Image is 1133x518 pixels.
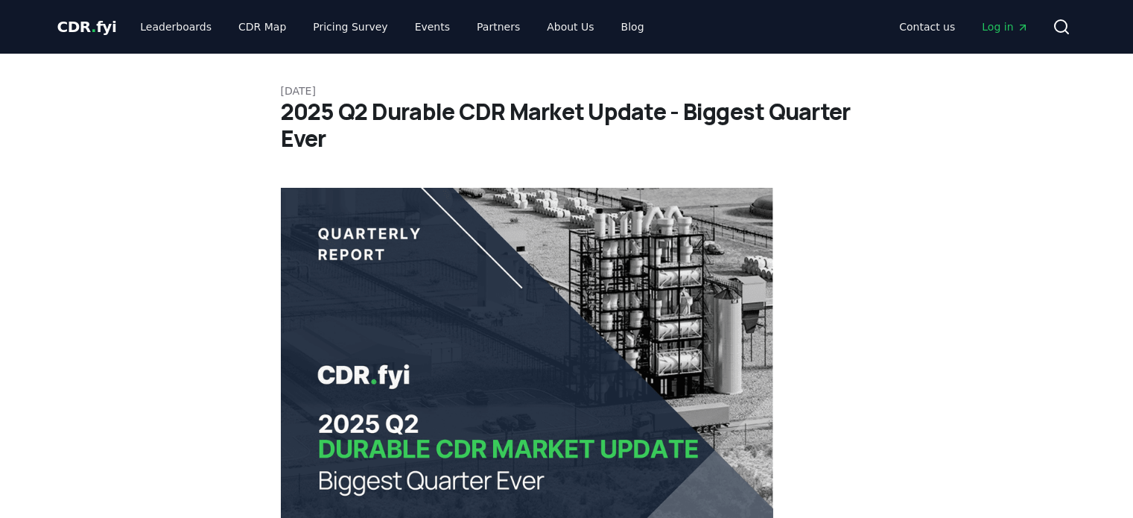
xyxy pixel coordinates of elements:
a: CDR Map [226,13,298,40]
a: CDR.fyi [57,16,117,37]
a: Log in [970,13,1040,40]
a: Blog [609,13,656,40]
a: Contact us [887,13,967,40]
a: Leaderboards [128,13,223,40]
a: About Us [535,13,606,40]
span: CDR fyi [57,18,117,36]
nav: Main [887,13,1040,40]
a: Pricing Survey [301,13,399,40]
a: Events [403,13,462,40]
p: [DATE] [281,83,853,98]
nav: Main [128,13,656,40]
span: . [91,18,96,36]
h1: 2025 Q2 Durable CDR Market Update - Biggest Quarter Ever [281,98,853,152]
a: Partners [465,13,532,40]
span: Log in [982,19,1028,34]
